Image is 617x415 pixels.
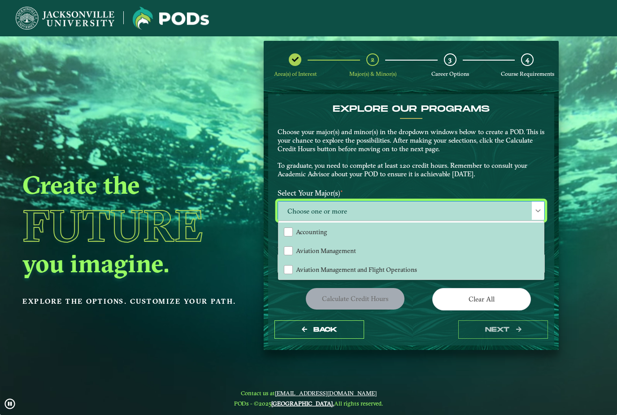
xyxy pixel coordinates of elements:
li: Aviation Management and Flight Operations [278,260,544,279]
span: Course Requirements [501,70,554,77]
label: Select Your Major(s) [271,185,552,201]
span: Area(s) of Interest [274,70,317,77]
button: Back [274,320,364,339]
h1: Future [22,204,243,248]
h4: EXPLORE OUR PROGRAMS [278,104,545,114]
span: Choose one or more [278,201,544,221]
a: [GEOGRAPHIC_DATA]. [271,400,334,407]
p: Choose your major(s) and minor(s) in the dropdown windows below to create a POD. This is your cha... [278,128,545,179]
li: Aviation Management [278,241,544,260]
span: Major(s) & Minor(s) [349,70,396,77]
li: Accounting [278,223,544,241]
span: Aviation Management and Flight Operations [296,266,417,274]
span: Back [313,326,337,333]
p: Please select at least one Major [278,223,545,232]
h2: Create the [22,169,243,201]
img: Jacksonville University logo [133,7,209,30]
span: 2 [371,55,374,64]
span: 3 [448,55,452,64]
li: Business Administration [278,279,544,297]
span: Accounting [296,228,327,236]
h2: you imagine. [22,248,243,279]
sup: ⋆ [340,188,343,194]
label: Select Your Minor(s) [271,237,552,254]
img: Jacksonville University logo [16,7,114,30]
a: [EMAIL_ADDRESS][DOMAIN_NAME] [275,389,377,397]
span: PODs - ©2025 All rights reserved. [234,400,383,407]
span: Contact us at [234,389,383,397]
span: 4 [526,55,529,64]
p: Explore the options. Customize your path. [22,295,243,308]
span: Career Options [431,70,469,77]
button: Calculate credit hours [306,288,404,309]
button: next [458,320,548,339]
span: Aviation Management [296,247,356,255]
button: Clear All [432,288,531,310]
